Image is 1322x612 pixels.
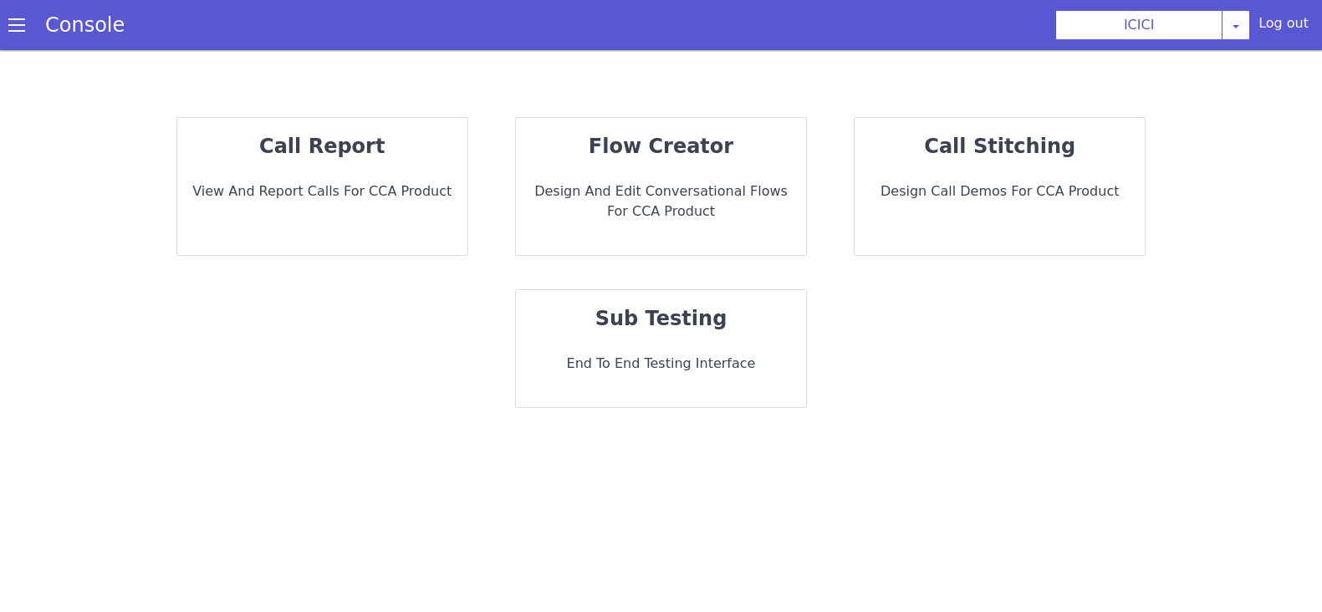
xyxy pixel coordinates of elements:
p: Design call demos for CCA Product [868,181,1131,201]
strong: flow creator [589,135,733,158]
strong: call report [259,135,385,158]
p: View and report calls for CCA Product [191,181,454,201]
p: End to End Testing Interface [529,354,793,374]
button: ICICI [1055,10,1222,40]
p: Design and Edit Conversational flows for CCA Product [529,181,793,222]
a: Console [25,13,145,37]
strong: call stitching [924,135,1075,158]
div: Log out [1258,13,1309,40]
strong: sub testing [595,307,727,330]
